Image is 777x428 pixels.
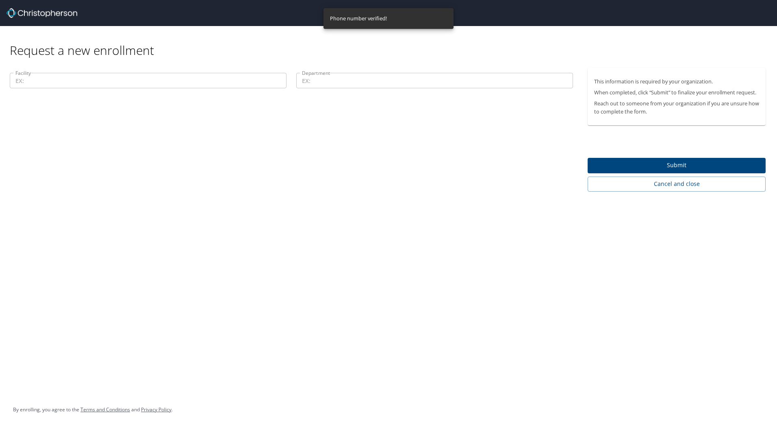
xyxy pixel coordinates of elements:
div: Phone number verified! [330,11,387,26]
button: Cancel and close [588,177,766,192]
img: cbt logo [7,8,77,18]
span: Submit [594,160,759,170]
p: When completed, click “Submit” to finalize your enrollment request. [594,89,759,96]
button: Submit [588,158,766,174]
span: Cancel and close [594,179,759,189]
p: This information is required by your organization. [594,78,759,85]
input: EX: [296,73,573,88]
div: Request a new enrollment [10,26,772,58]
a: Privacy Policy [141,406,171,413]
div: By enrolling, you agree to the and . [13,400,173,420]
a: Terms and Conditions [80,406,130,413]
p: Reach out to someone from your organization if you are unsure how to complete the form. [594,100,759,115]
input: EX: [10,73,286,88]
